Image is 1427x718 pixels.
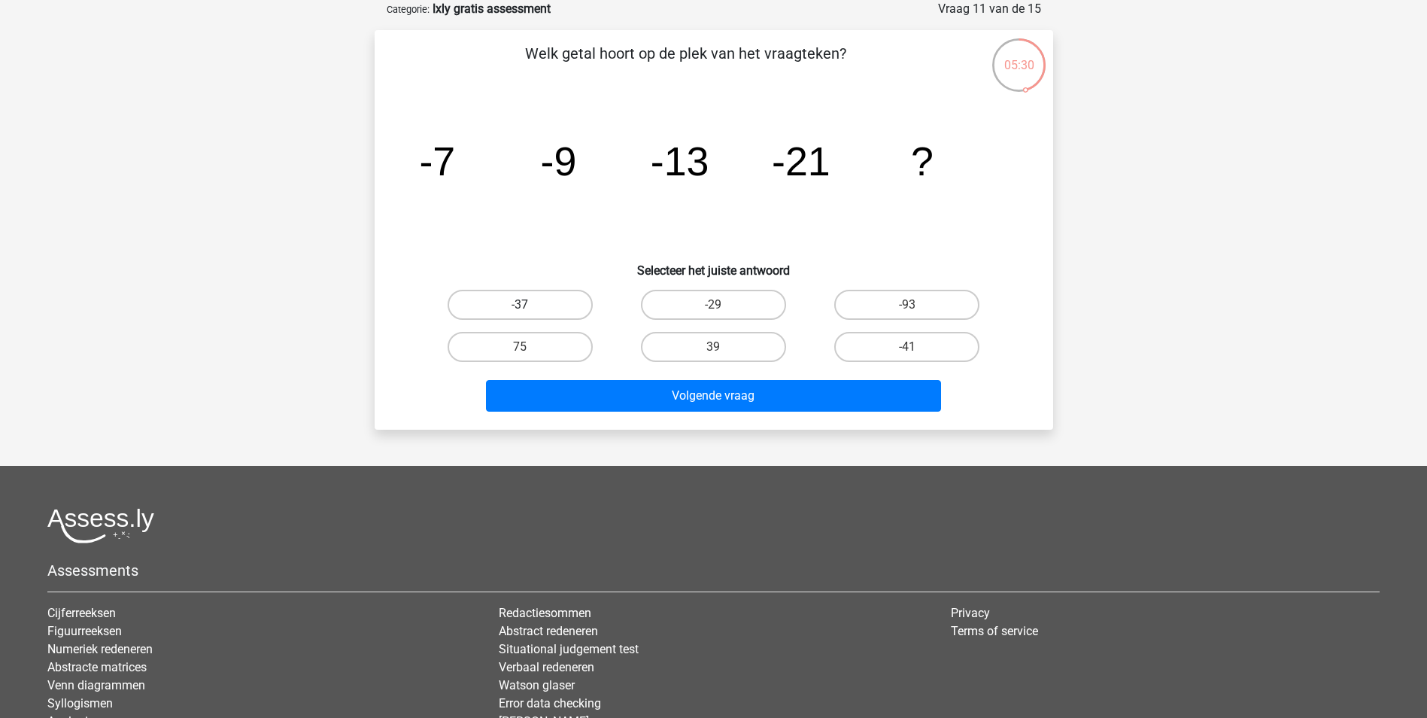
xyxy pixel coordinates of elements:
tspan: -7 [419,138,455,184]
label: 39 [641,332,786,362]
a: Syllogismen [47,696,113,710]
a: Venn diagrammen [47,678,145,692]
h5: Assessments [47,561,1380,580]
h6: Selecteer het juiste antwoord [399,251,1029,278]
a: Abstracte matrices [47,660,147,674]
small: Categorie: [387,4,430,15]
label: -41 [834,332,979,362]
tspan: -9 [540,138,576,184]
a: Error data checking [499,696,601,710]
a: Numeriek redeneren [47,642,153,656]
a: Privacy [951,606,990,620]
a: Redactiesommen [499,606,591,620]
div: 05:30 [991,37,1047,75]
tspan: ? [911,138,934,184]
label: -93 [834,290,979,320]
p: Welk getal hoort op de plek van het vraagteken? [399,42,973,87]
label: -29 [641,290,786,320]
tspan: -13 [650,138,709,184]
strong: Ixly gratis assessment [433,2,551,16]
a: Figuurreeksen [47,624,122,638]
a: Abstract redeneren [499,624,598,638]
a: Terms of service [951,624,1038,638]
label: 75 [448,332,593,362]
tspan: -21 [772,138,830,184]
img: Assessly logo [47,508,154,543]
a: Situational judgement test [499,642,639,656]
a: Cijferreeksen [47,606,116,620]
a: Watson glaser [499,678,575,692]
label: -37 [448,290,593,320]
button: Volgende vraag [486,380,941,412]
a: Verbaal redeneren [499,660,594,674]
